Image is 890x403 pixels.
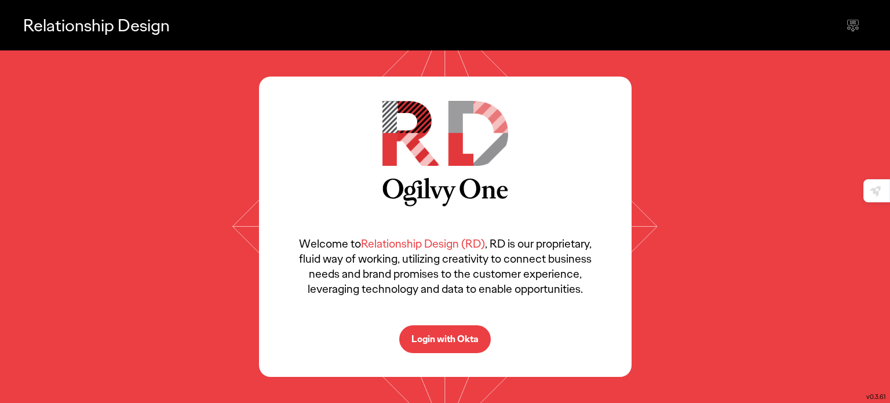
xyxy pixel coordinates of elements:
[399,325,491,353] button: Login with Okta
[411,335,479,344] p: Login with Okta
[294,236,597,296] p: Welcome to , RD is our proprietary, fluid way of working, utilizing creativity to connect busines...
[839,12,867,39] div: Send feedback
[23,13,170,37] p: Relationship Design
[382,101,508,166] img: RD Logo
[361,236,485,251] span: Relationship Design (RD)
